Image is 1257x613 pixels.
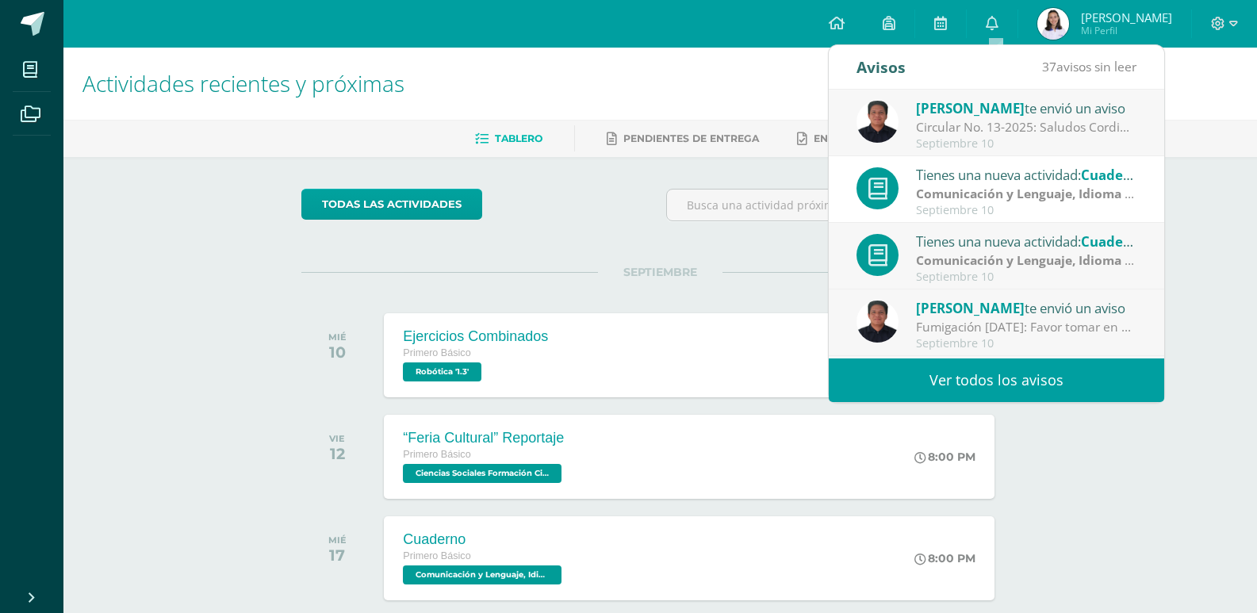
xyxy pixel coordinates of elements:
div: Fumigación 10 de septiembre 2025: Favor tomar en consideración la información referida. [916,318,1136,336]
span: 37 [1042,58,1056,75]
span: Cuaderno [1081,166,1146,184]
span: [PERSON_NAME] [916,299,1025,317]
span: avisos sin leer [1042,58,1136,75]
div: | PROCEDIMENTAL [916,251,1136,270]
strong: Comunicación y Lenguaje, Idioma Extranjero [916,185,1190,202]
div: 10 [328,343,347,362]
span: Primero Básico [403,347,470,358]
a: Ver todos los avisos [829,358,1164,402]
div: Septiembre 10 [916,270,1136,284]
input: Busca una actividad próxima aquí... [667,190,1018,220]
img: eff8bfa388aef6dbf44d967f8e9a2edc.png [857,301,899,343]
div: Avisos [857,45,906,89]
span: Pendientes de entrega [623,132,759,144]
span: [PERSON_NAME] [916,99,1025,117]
div: MIÉ [328,331,347,343]
span: Cuaderno [1081,232,1146,251]
div: Septiembre 10 [916,337,1136,351]
a: Entregadas [797,126,884,151]
div: Septiembre 10 [916,137,1136,151]
a: todas las Actividades [301,189,482,220]
div: Septiembre 10 [916,204,1136,217]
span: Tablero [495,132,542,144]
span: Actividades recientes y próximas [82,68,404,98]
div: 8:00 PM [914,551,975,565]
span: Robótica '1.3' [403,362,481,381]
div: te envió un aviso [916,297,1136,318]
a: Tablero [475,126,542,151]
div: Circular No. 13-2025: Saludos Cordiales, por este medio se hace notificación electrónica de la ci... [916,118,1136,136]
span: Primero Básico [403,449,470,460]
span: Comunicación y Lenguaje, Idioma Extranjero 'Inglés Avanzado' [403,565,561,584]
div: MIÉ [328,534,347,546]
div: Tienes una nueva actividad: [916,164,1136,185]
span: Ciencias Sociales Formación Ciudadana e Interculturalidad '1.3' [403,464,561,483]
div: 17 [328,546,347,565]
div: Cuaderno [403,531,565,548]
img: b6fd20fa1eb48fce69be7f70f84718ff.png [1037,8,1069,40]
div: “Feria Cultural” Reportaje [403,430,565,446]
span: Mi Perfil [1081,24,1172,37]
div: | PROCEDIMENTAL [916,185,1136,203]
div: Ejercicios Combinados [403,328,548,345]
span: SEPTIEMBRE [598,265,722,279]
span: [PERSON_NAME] [1081,10,1172,25]
div: Tienes una nueva actividad: [916,231,1136,251]
strong: Comunicación y Lenguaje, Idioma Extranjero [916,251,1190,269]
img: eff8bfa388aef6dbf44d967f8e9a2edc.png [857,101,899,143]
div: VIE [329,433,345,444]
a: Pendientes de entrega [607,126,759,151]
span: Primero Básico [403,550,470,561]
div: 12 [329,444,345,463]
div: te envió un aviso [916,98,1136,118]
span: Entregadas [814,132,884,144]
div: 8:00 PM [914,450,975,464]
